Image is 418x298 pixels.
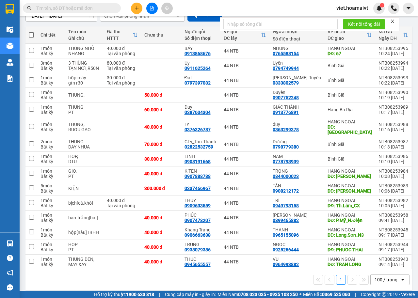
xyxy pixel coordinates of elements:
[328,262,372,267] div: DĐ: TRAN LONG
[328,78,372,83] div: Bình Giã
[378,104,408,110] div: NTB08253989
[273,75,321,80] div: Thanh.Tuyền
[40,154,62,159] div: 1 món
[273,95,299,100] div: 0907752248
[6,4,14,14] img: logo-vxr
[273,139,321,144] div: Dương
[40,218,62,223] div: Bất kỳ
[378,174,408,179] div: 10:08 [DATE]
[40,127,62,132] div: Bất kỳ
[185,186,211,191] div: 0337466967
[27,6,32,10] span: search
[40,262,62,267] div: Bất kỳ
[185,75,217,80] div: Đạt
[328,242,372,247] div: HANG NGOAI
[378,90,408,95] div: NTB08253990
[355,291,356,298] span: |
[273,257,321,262] div: VU
[56,6,72,13] span: Nhận:
[185,198,217,203] div: THÚY
[68,144,100,149] div: DAY NHUA
[40,174,62,179] div: Bất kỳ
[7,42,13,49] img: warehouse-icon
[40,66,62,71] div: Bất kỳ
[343,19,385,29] button: Kết nối tổng đài
[68,257,100,262] div: THUNG DEN,
[185,51,211,56] div: 0913868676
[378,75,408,80] div: NTB08253993
[328,227,372,232] div: HANG NGOAI
[406,5,411,11] span: caret-down
[185,127,211,132] div: 0376326787
[273,198,321,203] div: TRÍ
[273,46,321,51] div: NHUNG
[328,212,372,218] div: HANG NGOAI
[56,42,65,49] span: DĐ:
[107,60,137,66] div: 80.000 đ
[273,127,299,132] div: 0363299378
[68,139,100,144] div: THUNG
[40,122,62,127] div: 1 món
[68,215,100,220] div: bao.trắng[bạt]
[40,60,62,66] div: 3 món
[328,46,372,51] div: HANG NGOAI
[378,212,408,218] div: NTB08253958
[273,188,299,194] div: 0908212172
[378,247,408,252] div: 09:17 [DATE]
[159,291,160,298] span: |
[7,270,13,276] span: notification
[68,80,100,86] div: gtn r30
[375,26,411,44] th: Toggle SortBy
[165,6,169,10] span: aim
[273,247,299,252] div: 0925256444
[224,171,266,176] div: 44 NTB
[40,183,62,188] div: 5 món
[378,80,408,86] div: 10:22 [DATE]
[378,218,408,223] div: 09:41 [DATE]
[331,4,373,12] span: viet.hoamaivt
[220,26,269,44] th: Toggle SortBy
[185,36,217,41] div: Số điện thoại
[217,291,298,298] span: Miền Nam
[107,80,137,86] div: Tại văn phòng
[104,26,141,44] th: Toggle SortBy
[68,247,100,252] div: PT
[273,104,321,110] div: GIÁC THÀNH
[7,59,13,66] img: warehouse-icon
[65,38,76,50] span: 67
[328,183,372,188] div: HANG NGOAI
[185,227,217,232] div: Khang Trang
[40,159,62,164] div: Bất kỳ
[378,95,408,100] div: 10:19 [DATE]
[68,51,100,56] div: NHANG
[68,242,100,247] div: HOP
[144,244,178,250] div: 40.000 đ
[107,198,137,203] div: 40.000 đ
[273,154,321,159] div: NAM
[144,32,178,38] div: Chưa thu
[68,46,100,51] div: THÙNG NHỎ
[68,104,100,110] div: THUNG
[273,262,299,267] div: 0964993882
[273,36,321,41] div: Số điện thoại
[328,119,372,124] div: HANG NGOAI
[144,171,178,176] div: 40.000 đ
[378,262,408,267] div: 09:14 [DATE]
[185,159,211,164] div: 0908191668
[40,110,62,115] div: Bất kỳ
[378,242,408,247] div: NTB08253944
[7,75,13,82] img: solution-icon
[68,29,100,34] div: Tên món
[68,174,100,179] div: PT
[150,6,154,10] span: file-add
[6,13,51,21] div: BẢY
[185,174,211,179] div: 0907888788
[68,60,100,66] div: 3 THÙNG
[107,75,137,80] div: 30.000 đ
[378,36,403,41] div: Ngày ĐH
[378,110,408,115] div: 10:17 [DATE]
[185,122,217,127] div: LY
[185,232,211,238] div: 0906663638
[273,218,299,223] div: 0899465882
[378,159,408,164] div: 10:10 [DATE]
